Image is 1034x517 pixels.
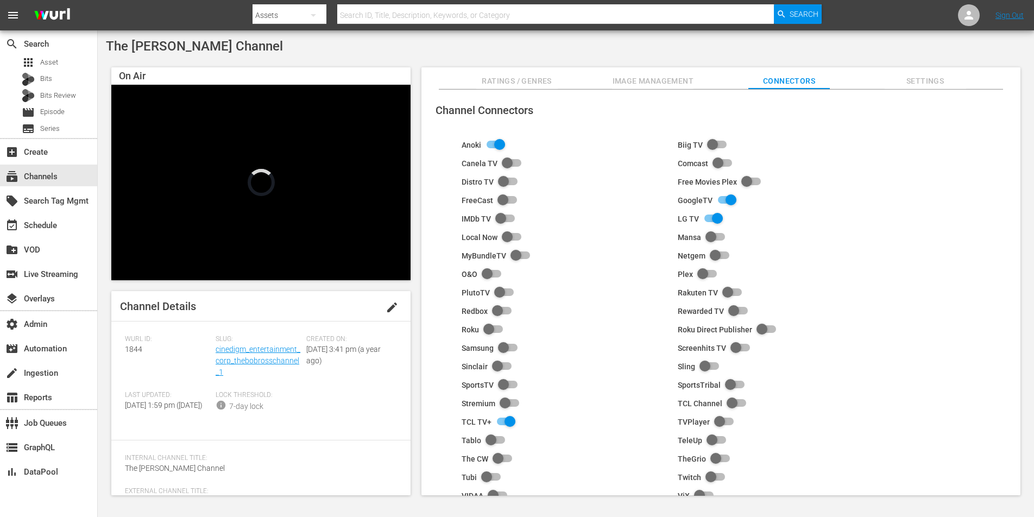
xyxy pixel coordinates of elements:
span: Overlays [5,292,18,305]
div: Video Player [111,85,411,280]
span: Episode [22,106,35,119]
span: Slug: [216,335,301,344]
span: info [216,400,226,411]
span: Channel Details [120,300,196,313]
span: Search Tag Mgmt [5,194,18,207]
span: Episode [40,106,65,117]
span: Admin [5,318,18,331]
a: cinedigm_entertainment_corp_thebobrosschannel_1 [216,345,300,376]
div: Mansa [678,233,701,242]
div: Anoki [462,141,481,149]
div: LG TV [678,215,699,223]
span: Bits [40,73,52,84]
div: Biig TV [678,141,703,149]
span: Channel Connectors [436,104,533,117]
div: Bits [22,73,35,86]
div: Comcast [678,159,708,168]
span: Connectors [748,74,830,88]
div: Distro TV [462,178,494,186]
div: IMDb TV [462,215,491,223]
span: Ratings / Genres [476,74,558,88]
div: Rakuten TV [678,288,718,297]
span: Create [5,146,18,159]
button: edit [379,294,405,320]
span: Wurl ID: [125,335,210,344]
span: External Channel Title: [125,487,392,496]
div: SportsTV [462,381,494,389]
span: edit [386,301,399,314]
span: Asset [40,57,58,68]
span: Last Updated: [125,391,210,400]
div: TCL TV+ [462,418,491,426]
span: Automation [5,342,18,355]
div: SportsTribal [678,381,721,389]
div: Tubi [462,473,477,482]
div: PlutoTV [462,288,490,297]
img: ans4CAIJ8jUAAAAAAAAAAAAAAAAAAAAAAAAgQb4GAAAAAAAAAAAAAAAAAAAAAAAAJMjXAAAAAAAAAAAAAAAAAAAAAAAAgAT5G... [26,3,78,28]
span: 1844 [125,345,142,354]
span: The [PERSON_NAME] Channel [125,464,225,472]
span: Lock Threshold: [216,391,301,400]
span: Asset [22,56,35,69]
div: Canela TV [462,159,497,168]
span: Channels [5,170,18,183]
span: Series [22,122,35,135]
div: 7-day lock [229,401,263,412]
div: Roku [462,325,479,334]
span: Schedule [5,219,18,232]
span: VOD [5,243,18,256]
div: Redbox [462,307,488,316]
span: Bits Review [40,90,76,101]
span: [DATE] 3:41 pm (a year ago) [306,345,381,365]
div: Twitch [678,473,701,482]
div: Stremium [462,399,495,408]
div: ViX [678,491,690,500]
div: MyBundleTV [462,251,506,260]
div: The CW [462,455,488,463]
div: Netgem [678,251,705,260]
span: menu [7,9,20,22]
span: Search [790,4,818,24]
span: Ingestion [5,367,18,380]
div: FreeCast [462,196,493,205]
div: TheGrio [678,455,706,463]
span: Series [40,123,60,134]
span: Search [5,37,18,51]
span: Settings [885,74,966,88]
span: Image Management [612,74,693,88]
div: TCL Channel [678,399,722,408]
span: DataPool [5,465,18,478]
div: TeleUp [678,436,702,445]
span: GraphQL [5,441,18,454]
div: O&O [462,270,477,279]
div: Plex [678,270,693,279]
a: Sign Out [995,11,1024,20]
span: The [PERSON_NAME] Channel [106,39,283,54]
span: Reports [5,391,18,404]
span: Live Streaming [5,268,18,281]
div: Rewarded TV [678,307,724,316]
div: Sling [678,362,695,371]
div: Free Movies Plex [678,178,737,186]
div: Sinclair [462,362,488,371]
div: VIDAA [462,491,483,500]
div: Local Now [462,233,497,242]
div: Samsung [462,344,494,352]
span: Created On: [306,335,392,344]
div: Screenhits TV [678,344,726,352]
span: Job Queues [5,417,18,430]
div: Roku Direct Publisher [678,325,752,334]
div: GoogleTV [678,196,713,205]
span: [DATE] 1:59 pm ([DATE]) [125,401,203,409]
span: Internal Channel Title: [125,454,392,463]
div: TVPlayer [678,418,710,426]
div: Tablo [462,436,481,445]
div: Bits Review [22,89,35,102]
button: Search [774,4,822,24]
span: On Air [119,70,146,81]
